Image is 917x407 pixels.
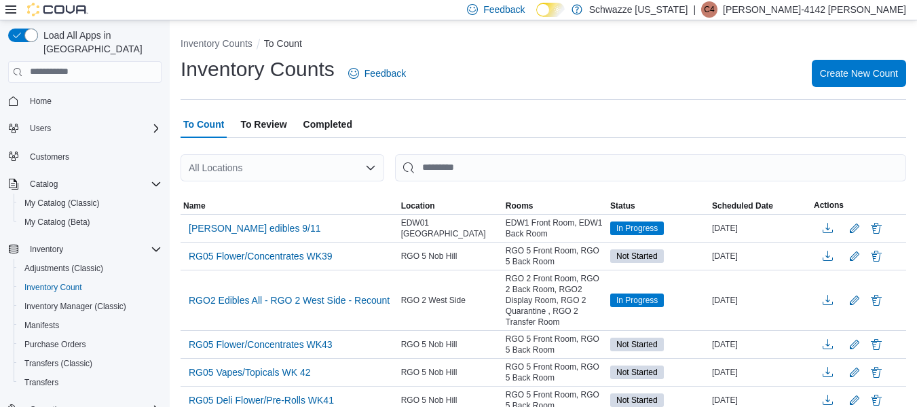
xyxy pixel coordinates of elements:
button: Edit count details [846,218,863,238]
button: Manifests [14,316,167,335]
div: [DATE] [709,364,811,381]
button: Transfers (Classic) [14,354,167,373]
button: Edit count details [846,362,863,383]
span: Not Started [610,366,664,379]
div: RGO 5 Front Room, RGO 5 Back Room [503,243,607,270]
span: Transfers [19,374,162,391]
button: Home [3,91,167,111]
span: Not Started [616,338,658,351]
button: RG05 Flower/Concentrates WK39 [183,246,338,266]
button: Open list of options [365,162,376,173]
a: Adjustments (Classic) [19,260,109,277]
h1: Inventory Counts [181,56,335,83]
span: Transfers (Classic) [24,358,92,369]
div: [DATE] [709,336,811,353]
span: Inventory Count [19,279,162,296]
a: Inventory Manager (Classic) [19,298,132,315]
span: Inventory [30,244,63,255]
button: My Catalog (Classic) [14,194,167,213]
span: My Catalog (Beta) [19,214,162,230]
span: Actions [814,200,844,211]
span: Catalog [24,176,162,192]
span: Inventory Count [24,282,82,293]
span: RGO 2 West Side [401,295,466,306]
button: Inventory Counts [181,38,252,49]
button: Scheduled Date [709,198,811,214]
span: Inventory Manager (Classic) [24,301,126,312]
span: To Review [240,111,286,138]
button: To Count [264,38,302,49]
button: RG05 Flower/Concentrates WK43 [183,334,338,355]
span: Home [30,96,52,107]
span: Users [30,123,51,134]
button: Customers [3,146,167,166]
a: Transfers (Classic) [19,355,98,372]
div: [DATE] [709,220,811,236]
button: Edit count details [846,290,863,311]
button: Inventory [3,240,167,259]
p: [PERSON_NAME]-4142 [PERSON_NAME] [723,1,906,18]
span: Catalog [30,179,58,190]
a: Feedback [343,60,411,87]
button: RGO2 Edibles All - RGO 2 West Side - Recount [183,290,395,311]
a: My Catalog (Beta) [19,214,96,230]
span: Manifests [19,317,162,334]
button: Users [24,120,56,137]
button: Inventory Manager (Classic) [14,297,167,316]
a: Manifests [19,317,64,334]
span: Scheduled Date [712,200,773,211]
span: Status [610,200,635,211]
span: Load All Apps in [GEOGRAPHIC_DATA] [38,29,162,56]
span: RG05 Flower/Concentrates WK39 [189,249,333,263]
button: RG05 Vapes/Topicals WK 42 [183,362,316,383]
a: Transfers [19,374,64,391]
input: Dark Mode [536,3,565,17]
div: RGO 5 Front Room, RGO 5 Back Room [503,359,607,386]
span: RGO 5 Nob Hill [401,251,457,262]
button: Edit count details [846,334,863,355]
button: [PERSON_NAME] edibles 9/11 [183,218,326,238]
span: Not Started [616,366,658,378]
span: RG05 Flower/Concentrates WK43 [189,338,333,351]
span: In Progress [616,222,658,234]
span: Feedback [483,3,525,16]
span: Manifests [24,320,59,331]
span: Not Started [610,249,664,263]
span: Rooms [506,200,534,211]
button: Purchase Orders [14,335,167,354]
button: Adjustments (Classic) [14,259,167,278]
span: Name [183,200,206,211]
span: In Progress [616,294,658,306]
div: [DATE] [709,292,811,308]
button: Delete [868,336,884,353]
button: Name [181,198,398,214]
span: Transfers (Classic) [19,355,162,372]
span: Not Started [610,393,664,407]
span: My Catalog (Classic) [24,198,100,209]
span: Not Started [616,394,658,406]
a: Home [24,93,57,109]
a: Purchase Orders [19,336,92,353]
span: Feedback [364,67,406,80]
span: RGO 5 Nob Hill [401,395,457,406]
button: Catalog [3,175,167,194]
img: Cova [27,3,88,16]
button: Users [3,119,167,138]
button: Inventory [24,241,69,258]
span: To Count [183,111,224,138]
span: Users [24,120,162,137]
button: Location [398,198,503,214]
span: Adjustments (Classic) [24,263,103,274]
span: Not Started [610,338,664,351]
span: Customers [30,152,69,162]
span: RG05 Deli Flower/Pre-Rolls WK41 [189,393,334,407]
button: Delete [868,248,884,264]
div: RGO 2 Front Room, RGO 2 Back Room, RGO2 Display Room, RGO 2 Quarantine , RGO 2 Transfer Room [503,270,607,330]
button: Delete [868,292,884,308]
span: Home [24,92,162,109]
span: My Catalog (Beta) [24,217,90,228]
button: Status [607,198,709,214]
span: Not Started [616,250,658,262]
span: In Progress [610,222,664,235]
span: Dark Mode [536,17,537,18]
